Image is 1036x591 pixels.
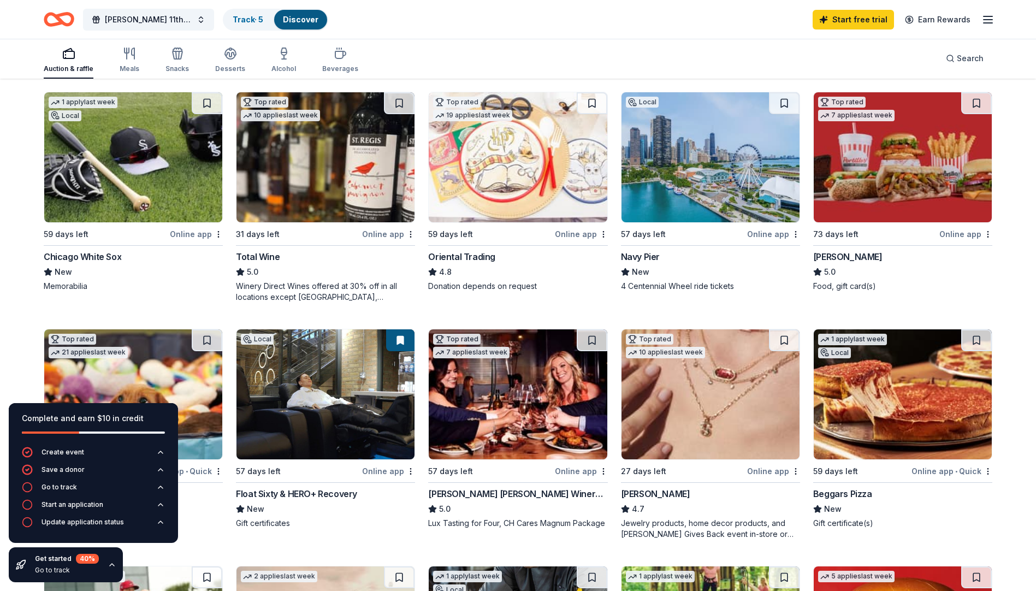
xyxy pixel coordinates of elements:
a: Image for Float Sixty & HERO+ RecoveryLocal57 days leftOnline appFloat Sixty & HERO+ RecoveryNewG... [236,329,415,529]
span: New [55,265,72,279]
img: Image for Portillo's [814,92,992,222]
div: Oriental Trading [428,250,495,263]
div: Float Sixty & HERO+ Recovery [236,487,357,500]
span: 4.8 [439,265,452,279]
div: Top rated [818,97,866,108]
div: [PERSON_NAME] [PERSON_NAME] Winery and Restaurants [428,487,607,500]
img: Image for Kendra Scott [621,329,800,459]
span: • [955,467,957,476]
div: Auction & raffle [44,64,93,73]
div: 5 applies last week [818,571,895,582]
img: Image for Oriental Trading [429,92,607,222]
div: 1 apply last week [433,571,502,582]
div: 2 applies last week [241,571,317,582]
a: Image for Cooper's Hawk Winery and RestaurantsTop rated7 applieslast week57 days leftOnline app[P... [428,329,607,529]
div: Winery Direct Wines offered at 30% off in all locations except [GEOGRAPHIC_DATA], [GEOGRAPHIC_DAT... [236,281,415,303]
button: Save a donor [22,464,165,482]
a: Home [44,7,74,32]
div: Snacks [165,64,189,73]
div: 59 days left [813,465,858,478]
a: Start free trial [813,10,894,29]
a: Image for Chicago White Sox1 applylast weekLocal59 days leftOnline appChicago White SoxNewMemorab... [44,92,223,292]
span: New [824,503,842,516]
span: 5.0 [247,265,258,279]
div: Gift certificate(s) [813,518,992,529]
div: Top rated [626,334,673,345]
a: Image for Kendra ScottTop rated10 applieslast week27 days leftOnline app[PERSON_NAME]4.7Jewelry p... [621,329,800,540]
div: 19 applies last week [433,110,512,121]
div: Save a donor [42,465,85,474]
span: 5.0 [824,265,836,279]
div: 59 days left [44,228,88,241]
div: 10 applies last week [241,110,320,121]
a: Image for Portillo'sTop rated7 applieslast week73 days leftOnline app[PERSON_NAME]5.0Food, gift c... [813,92,992,292]
div: Complete and earn $10 in credit [22,412,165,425]
div: Top rated [241,97,288,108]
div: Online app [170,227,223,241]
button: Go to track [22,482,165,499]
div: 1 apply last week [49,97,117,108]
div: Jewelry products, home decor products, and [PERSON_NAME] Gives Back event in-store or online (or ... [621,518,800,540]
div: Online app [555,464,608,478]
a: Image for BarkBoxTop rated21 applieslast week57 days leftOnline app•QuickBarkBox5.0Dog toy(s), do... [44,329,223,529]
span: Search [957,52,984,65]
div: Alcohol [271,64,296,73]
button: Update application status [22,517,165,534]
div: 27 days left [621,465,666,478]
div: Go to track [35,566,99,575]
div: Local [818,347,851,358]
div: Get started [35,554,99,564]
a: Image for Oriental TradingTop rated19 applieslast week59 days leftOnline appOriental Trading4.8Do... [428,92,607,292]
button: Auction & raffle [44,43,93,79]
button: Beverages [322,43,358,79]
div: 1 apply last week [818,334,887,345]
img: Image for Beggars Pizza [814,329,992,459]
button: Meals [120,43,139,79]
a: Image for Total WineTop rated10 applieslast week31 days leftOnline appTotal Wine5.0Winery Direct ... [236,92,415,303]
div: 73 days left [813,228,859,241]
button: Search [937,48,992,69]
a: Discover [283,15,318,24]
div: Beverages [322,64,358,73]
img: Image for Float Sixty & HERO+ Recovery [236,329,415,459]
button: Alcohol [271,43,296,79]
div: Meals [120,64,139,73]
div: [PERSON_NAME] [621,487,690,500]
div: 57 days left [621,228,666,241]
img: Image for BarkBox [44,329,222,459]
div: Update application status [42,518,124,527]
a: Earn Rewards [898,10,977,29]
div: Top rated [433,334,481,345]
button: Start an application [22,499,165,517]
div: Beggars Pizza [813,487,872,500]
div: 1 apply last week [626,571,695,582]
div: 10 applies last week [626,347,705,358]
a: Track· 5 [233,15,263,24]
span: 4.7 [632,503,644,516]
button: [PERSON_NAME] 11th Birthday [83,9,214,31]
div: Online app [362,227,415,241]
img: Image for Cooper's Hawk Winery and Restaurants [429,329,607,459]
div: 7 applies last week [433,347,510,358]
div: Top rated [433,97,481,108]
div: Create event [42,448,84,457]
span: • [186,467,188,476]
div: Online app [939,227,992,241]
span: 5.0 [439,503,451,516]
div: Start an application [42,500,103,509]
div: 57 days left [236,465,281,478]
div: Chicago White Sox [44,250,121,263]
div: Online app Quick [911,464,992,478]
div: Memorabilia [44,281,223,292]
div: Online app [555,227,608,241]
div: Food, gift card(s) [813,281,992,292]
button: Snacks [165,43,189,79]
div: Top rated [49,334,96,345]
div: Local [626,97,659,108]
button: Desserts [215,43,245,79]
img: Image for Total Wine [236,92,415,222]
div: Online app [747,227,800,241]
div: Desserts [215,64,245,73]
div: 7 applies last week [818,110,895,121]
button: Track· 5Discover [223,9,328,31]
